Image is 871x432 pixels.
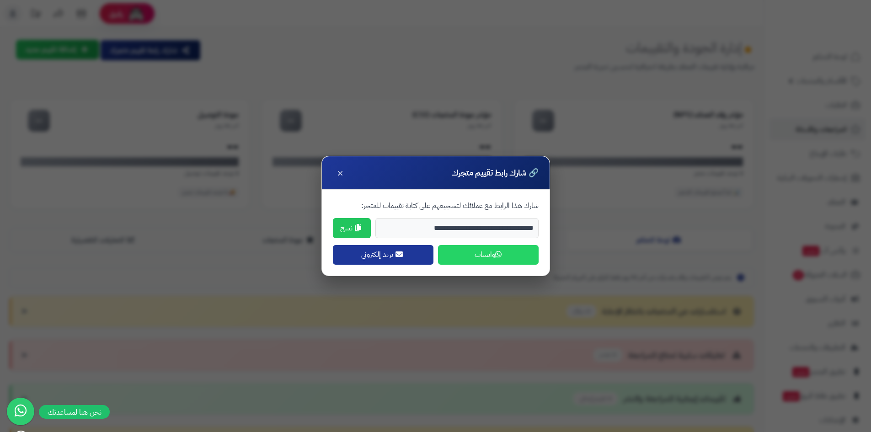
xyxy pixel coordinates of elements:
[333,245,433,265] button: بريد إلكتروني
[337,165,343,181] span: ×
[333,165,347,180] button: ×
[333,201,539,211] p: شارك هذا الرابط مع عملائك لتشجيعهم على كتابة تقييمات للمتجر:
[452,167,539,179] h4: 🔗 شارك رابط تقييم متجرك
[438,245,539,265] button: واتساب
[333,218,371,239] button: نسخ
